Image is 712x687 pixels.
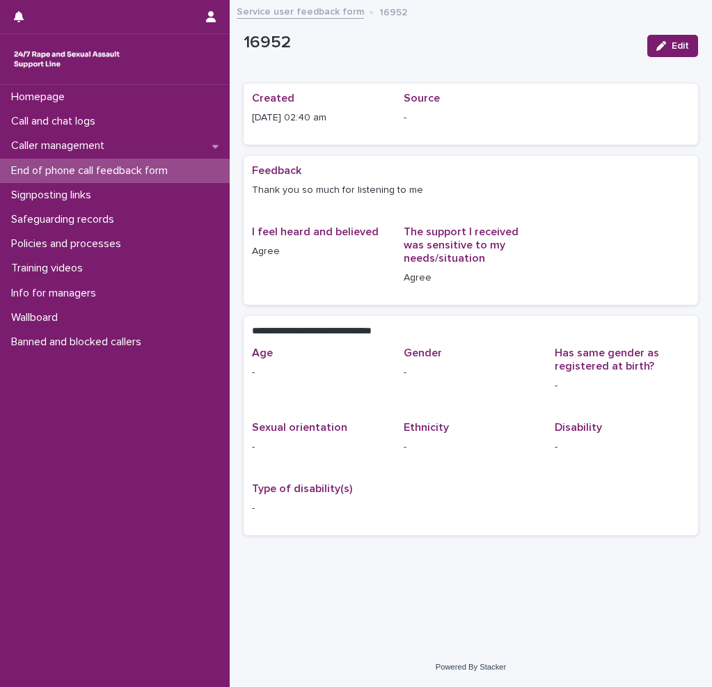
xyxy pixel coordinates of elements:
p: - [555,379,690,393]
p: - [404,111,539,125]
span: Created [252,93,294,104]
p: - [404,440,539,455]
p: Wallboard [6,311,69,324]
span: Has same gender as registered at birth? [555,347,659,372]
p: Agree [252,244,387,259]
button: Edit [647,35,698,57]
p: Homepage [6,90,76,104]
span: Sexual orientation [252,422,347,433]
p: - [404,365,539,380]
p: Agree [404,271,539,285]
p: Safeguarding records [6,213,125,226]
p: Policies and processes [6,237,132,251]
p: - [555,440,690,455]
p: Caller management [6,139,116,152]
p: End of phone call feedback form [6,164,179,177]
p: - [252,501,387,516]
span: Age [252,347,273,358]
span: Edit [672,41,689,51]
p: 16952 [244,33,636,53]
span: The support I received was sensitive to my needs/situation [404,226,519,264]
span: Disability [555,422,602,433]
p: Thank you so much for listening to me [252,183,690,198]
span: I feel heard and believed [252,226,379,237]
span: Type of disability(s) [252,483,352,494]
span: Feedback [252,165,301,176]
p: - [252,365,387,380]
span: Gender [404,347,442,358]
p: - [252,440,387,455]
a: Service user feedback form [237,3,364,19]
p: Call and chat logs [6,115,106,128]
p: 16952 [379,3,407,19]
p: [DATE] 02:40 am [252,111,387,125]
a: Powered By Stacker [436,663,506,671]
p: Training videos [6,262,94,275]
span: Source [404,93,440,104]
img: rhQMoQhaT3yELyF149Cw [11,45,122,73]
p: Info for managers [6,287,107,300]
span: Ethnicity [404,422,449,433]
p: Banned and blocked callers [6,335,152,349]
p: Signposting links [6,189,102,202]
